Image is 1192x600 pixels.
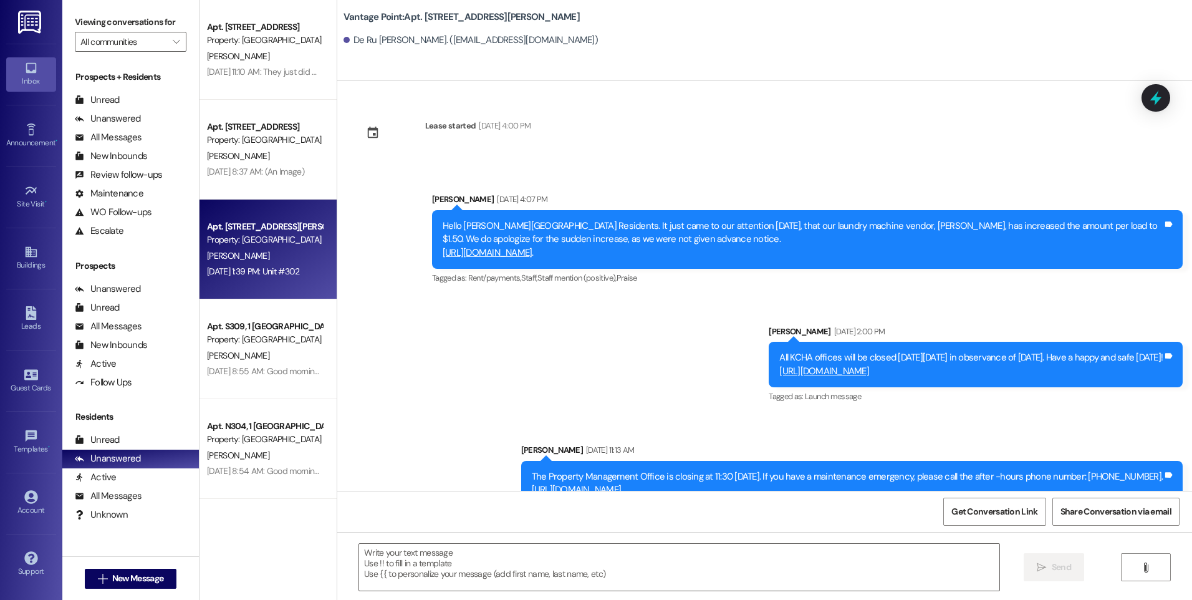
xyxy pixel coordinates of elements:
[432,193,1183,210] div: [PERSON_NAME]
[75,283,141,296] div: Unanswered
[75,490,142,503] div: All Messages
[112,572,163,585] span: New Message
[1141,563,1150,573] i: 
[75,433,120,447] div: Unread
[207,250,269,261] span: [PERSON_NAME]
[207,120,322,133] div: Apt. [STREET_ADDRESS]
[468,273,521,283] span: Rent/payments ,
[75,206,151,219] div: WO Follow-ups
[45,198,47,206] span: •
[75,357,117,370] div: Active
[75,94,120,107] div: Unread
[207,333,322,346] div: Property: [GEOGRAPHIC_DATA]
[62,410,199,423] div: Residents
[207,233,322,246] div: Property: [GEOGRAPHIC_DATA]
[6,548,56,581] a: Support
[1060,505,1171,518] span: Share Conversation via email
[75,150,147,163] div: New Inbounds
[207,66,714,77] div: [DATE] 11:10 AM: They just did me. Thanks for getting back to me anyway. It went well because I w...
[75,471,117,484] div: Active
[80,32,166,52] input: All communities
[75,225,123,238] div: Escalate
[344,11,580,24] b: Vantage Point: Apt. [STREET_ADDRESS][PERSON_NAME]
[6,486,56,520] a: Account
[476,119,531,132] div: [DATE] 4:00 PM
[75,339,147,352] div: New Inbounds
[6,57,56,91] a: Inbox
[769,325,1183,342] div: [PERSON_NAME]
[443,246,532,259] a: [URL][DOMAIN_NAME]
[6,180,56,214] a: Site Visit •
[75,131,142,144] div: All Messages
[521,273,537,283] span: Staff ,
[1037,563,1046,573] i: 
[443,220,1163,259] div: Hello [PERSON_NAME][GEOGRAPHIC_DATA] Residents. It just came to our attention [DATE], that our la...
[207,450,269,461] span: [PERSON_NAME]
[18,11,44,34] img: ResiDesk Logo
[75,168,162,181] div: Review follow-ups
[532,483,622,496] a: [URL][DOMAIN_NAME]
[207,420,322,433] div: Apt. N304, 1 [GEOGRAPHIC_DATA]
[207,433,322,446] div: Property: [GEOGRAPHIC_DATA]
[344,34,598,47] div: De Ru [PERSON_NAME]. ([EMAIL_ADDRESS][DOMAIN_NAME])
[75,12,186,32] label: Viewing conversations for
[494,193,547,206] div: [DATE] 4:07 PM
[55,137,57,145] span: •
[432,269,1183,287] div: Tagged as:
[532,470,1163,497] div: The Property Management Office is closing at 11:30 [DATE]. If you have a maintenance emergency, p...
[207,220,322,233] div: Apt. [STREET_ADDRESS][PERSON_NAME]
[805,391,861,402] span: Launch message
[75,187,143,200] div: Maintenance
[779,365,869,377] a: [URL][DOMAIN_NAME]
[6,425,56,459] a: Templates •
[207,166,304,177] div: [DATE] 8:37 AM: (An Image)
[425,119,476,132] div: Lease started
[98,574,107,584] i: 
[6,241,56,275] a: Buildings
[769,387,1183,405] div: Tagged as:
[207,133,322,147] div: Property: [GEOGRAPHIC_DATA]
[75,112,141,125] div: Unanswered
[207,51,269,62] span: [PERSON_NAME]
[75,508,128,521] div: Unknown
[6,302,56,336] a: Leads
[617,273,637,283] span: Praise
[62,70,199,84] div: Prospects + Residents
[62,259,199,273] div: Prospects
[537,273,617,283] span: Staff mention (positive) ,
[6,364,56,398] a: Guest Cards
[951,505,1037,518] span: Get Conversation Link
[207,21,322,34] div: Apt. [STREET_ADDRESS]
[75,320,142,333] div: All Messages
[1052,498,1180,526] button: Share Conversation via email
[779,351,1163,378] div: All KCHA offices will be closed [DATE][DATE] in observance of [DATE]. Have a happy and safe [DATE]!
[75,376,132,389] div: Follow Ups
[75,301,120,314] div: Unread
[48,443,50,452] span: •
[943,498,1045,526] button: Get Conversation Link
[207,350,269,361] span: [PERSON_NAME]
[583,443,634,457] div: [DATE] 11:13 AM
[207,266,300,277] div: [DATE] 1:39 PM: Unit #302
[207,150,269,162] span: [PERSON_NAME]
[173,37,180,47] i: 
[62,543,199,556] div: Past + Future Residents
[207,34,322,47] div: Property: [GEOGRAPHIC_DATA]
[521,443,1183,461] div: [PERSON_NAME]
[85,569,177,589] button: New Message
[1024,553,1084,581] button: Send
[1052,561,1071,574] span: Send
[75,452,141,465] div: Unanswered
[831,325,885,338] div: [DATE] 2:00 PM
[207,320,322,333] div: Apt. S309, 1 [GEOGRAPHIC_DATA]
